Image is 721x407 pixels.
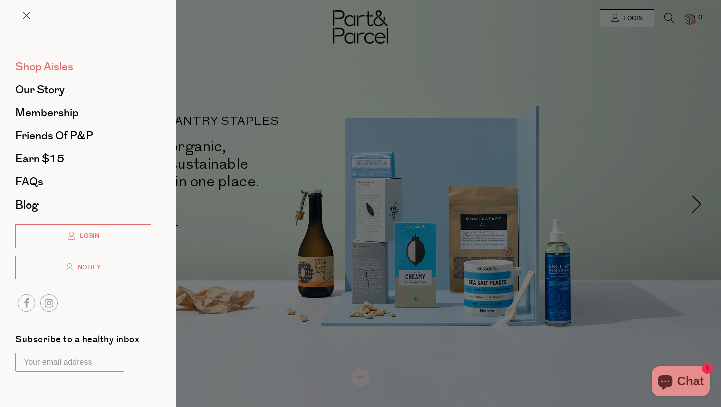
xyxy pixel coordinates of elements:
[15,199,151,211] a: Blog
[15,256,151,280] a: Notify
[15,174,43,190] span: FAQs
[15,335,139,348] label: Subscribe to a healthy inbox
[77,232,99,240] span: Login
[15,224,151,248] a: Login
[15,130,151,141] a: Friends of P&P
[15,176,151,187] a: FAQs
[15,151,64,167] span: Earn $15
[15,153,151,164] a: Earn $15
[15,82,65,98] span: Our Story
[15,105,79,121] span: Membership
[15,84,151,95] a: Our Story
[649,366,713,399] inbox-online-store-chat: Shopify online store chat
[15,61,151,72] a: Shop Aisles
[15,107,151,118] a: Membership
[15,59,73,75] span: Shop Aisles
[15,353,124,372] input: Your email address
[15,128,93,144] span: Friends of P&P
[75,263,101,272] span: Notify
[15,197,38,213] span: Blog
